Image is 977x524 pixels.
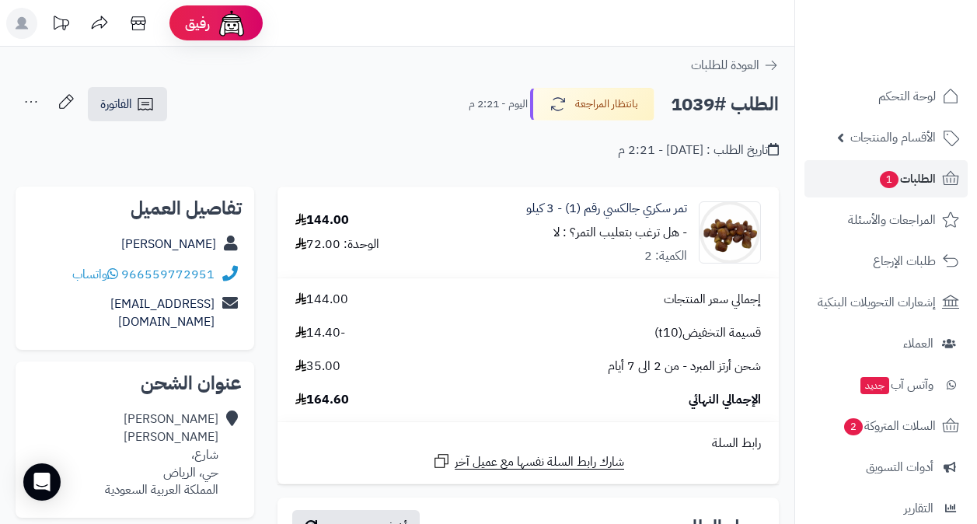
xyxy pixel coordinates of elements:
[553,223,687,242] small: - هل ترغب بتعليب التمر؟ : لا
[432,452,624,471] a: شارك رابط السلة نفسها مع عميل آخر
[848,209,936,231] span: المراجعات والأسئلة
[804,201,968,239] a: المراجعات والأسئلة
[295,358,340,376] span: 35.00
[72,265,118,284] a: واتساب
[105,410,218,499] div: [PERSON_NAME] [PERSON_NAME] شارع، حي، الرياض المملكة العربية السعودية
[654,324,761,342] span: قسيمة التخفيض(t10)
[284,435,773,452] div: رابط السلة
[23,463,61,501] div: Open Intercom Messenger
[644,247,687,265] div: الكمية: 2
[28,199,242,218] h2: تفاصيل العميل
[804,407,968,445] a: السلات المتروكة2
[295,236,379,253] div: الوحدة: 72.00
[455,453,624,471] span: شارك رابط السلة نفسها مع عميل آخر
[904,498,933,519] span: التقارير
[873,250,936,272] span: طلبات الإرجاع
[295,324,345,342] span: -14.40
[878,86,936,107] span: لوحة التحكم
[608,358,761,376] span: شحن أرتز المبرد - من 2 الى 7 أيام
[878,168,936,190] span: الطلبات
[818,292,936,313] span: إشعارات التحويلات البنكية
[121,235,216,253] a: [PERSON_NAME]
[804,160,968,197] a: الطلبات1
[295,291,348,309] span: 144.00
[844,418,863,435] span: 2
[295,211,349,229] div: 144.00
[804,284,968,321] a: إشعارات التحويلات البنكية
[664,291,761,309] span: إجمالي سعر المنتجات
[295,391,349,409] span: 164.60
[88,87,167,121] a: الفاتورة
[41,8,80,43] a: تحديثات المنصة
[110,295,215,331] a: [EMAIL_ADDRESS][DOMAIN_NAME]
[100,95,132,114] span: الفاتورة
[691,56,779,75] a: العودة للطلبات
[850,127,936,148] span: الأقسام والمنتجات
[618,141,779,159] div: تاريخ الطلب : [DATE] - 2:21 م
[689,391,761,409] span: الإجمالي النهائي
[185,14,210,33] span: رفيق
[866,456,933,478] span: أدوات التسويق
[871,37,962,69] img: logo-2.png
[843,415,936,437] span: السلات المتروكة
[671,89,779,121] h2: الطلب #1039
[530,88,654,121] button: بانتظار المراجعة
[804,325,968,362] a: العملاء
[804,78,968,115] a: لوحة التحكم
[700,201,760,264] img: 1755126125-Untitled%20design%20-%2045-90x90.png
[469,96,528,112] small: اليوم - 2:21 م
[880,171,898,188] span: 1
[526,200,687,218] a: تمر سكري جالكسي رقم (1) - 3 كيلو
[216,8,247,39] img: ai-face.png
[691,56,759,75] span: العودة للطلبات
[859,374,933,396] span: وآتس آب
[121,265,215,284] a: 966559772951
[804,366,968,403] a: وآتس آبجديد
[28,374,242,393] h2: عنوان الشحن
[860,377,889,394] span: جديد
[903,333,933,355] span: العملاء
[804,243,968,280] a: طلبات الإرجاع
[804,449,968,486] a: أدوات التسويق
